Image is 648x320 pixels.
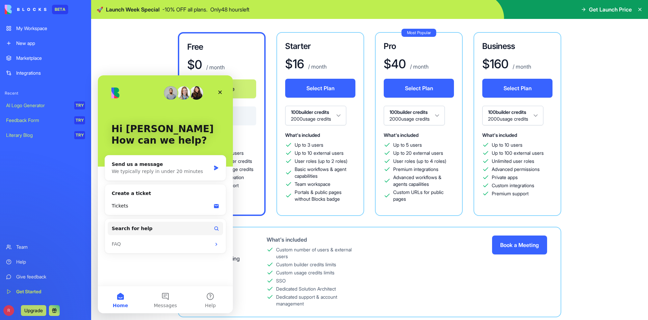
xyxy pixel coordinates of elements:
[492,182,534,189] span: Custom integrations
[409,63,429,71] p: / month
[295,142,323,148] span: Up to 3 users
[295,158,347,165] span: User roles (up to 2 roles)
[285,41,355,52] h3: Starter
[16,55,85,61] div: Marketplace
[285,79,355,98] button: Select Plan
[21,305,46,316] button: Upgrade
[2,66,89,80] a: Integrations
[187,42,256,52] h3: Free
[384,57,406,71] h1: $ 40
[492,158,534,165] span: Unlimited user roles
[2,91,89,96] span: Recent
[97,5,103,14] span: 🚀
[276,294,361,307] div: Dedicated support & account management
[492,236,547,254] button: Book a Meeting
[106,5,160,14] span: Launch Week Special
[295,150,344,156] span: Up to 10 external users
[295,181,330,188] span: Team workspace
[2,114,89,127] a: Feedback FormTRY
[16,25,85,32] div: My Workspace
[492,166,540,173] span: Advanced permissions
[393,166,438,173] span: Premium integrations
[384,41,454,52] h3: Pro
[210,5,249,14] p: Only 48 hours left
[6,117,70,124] div: Feedback Form
[2,51,89,65] a: Marketplace
[393,174,454,188] span: Advanced workflows & agents capailities
[492,174,518,181] span: Private apps
[2,128,89,142] a: Literary BlogTRY
[187,58,202,71] h1: $ 0
[21,307,46,314] a: Upgrade
[74,116,85,124] div: TRY
[16,40,85,47] div: New app
[74,131,85,139] div: TRY
[2,22,89,35] a: My Workspace
[5,5,68,14] a: BETA
[3,305,14,316] span: R
[2,36,89,50] a: New app
[285,57,304,71] h1: $ 16
[16,288,85,295] div: Get Started
[276,286,336,292] div: Dedicated Solution Architect
[511,63,531,71] p: / month
[482,132,517,138] span: What's included
[162,5,208,14] p: - 10 % OFF all plans.
[2,99,89,112] a: AI Logo GeneratorTRY
[285,132,320,138] span: What's included
[16,273,85,280] div: Give feedback
[295,189,355,202] span: Portals & public pages without Blocks badge
[276,269,334,276] div: Custom usage credits limits
[267,236,361,244] div: What's included
[16,70,85,76] div: Integrations
[402,29,436,37] div: Most Popular
[295,166,355,179] span: Basic workflows & agent capabilities
[492,150,544,156] span: Up to 100 external users
[6,102,70,109] div: AI Logo Generator
[16,259,85,265] div: Help
[2,240,89,254] a: Team
[205,63,225,71] p: / month
[98,75,233,313] iframe: Intercom live chat
[52,5,68,14] div: BETA
[6,132,70,139] div: Literary Blog
[482,57,509,71] h1: $ 160
[384,79,454,98] button: Select Plan
[492,142,522,148] span: Up to 10 users
[482,79,552,98] button: Select Plan
[393,150,443,156] span: Up to 20 external users
[589,5,632,14] span: Get Launch Price
[393,158,446,165] span: User roles (up to 4 roles)
[5,5,47,14] img: logo
[492,190,529,197] span: Premium support
[74,101,85,109] div: TRY
[393,142,422,148] span: Up to 5 users
[307,63,327,71] p: / month
[2,270,89,284] a: Give feedback
[107,228,118,232] span: Help
[276,277,286,284] div: SSO
[384,132,418,138] span: What's included
[2,255,89,269] a: Help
